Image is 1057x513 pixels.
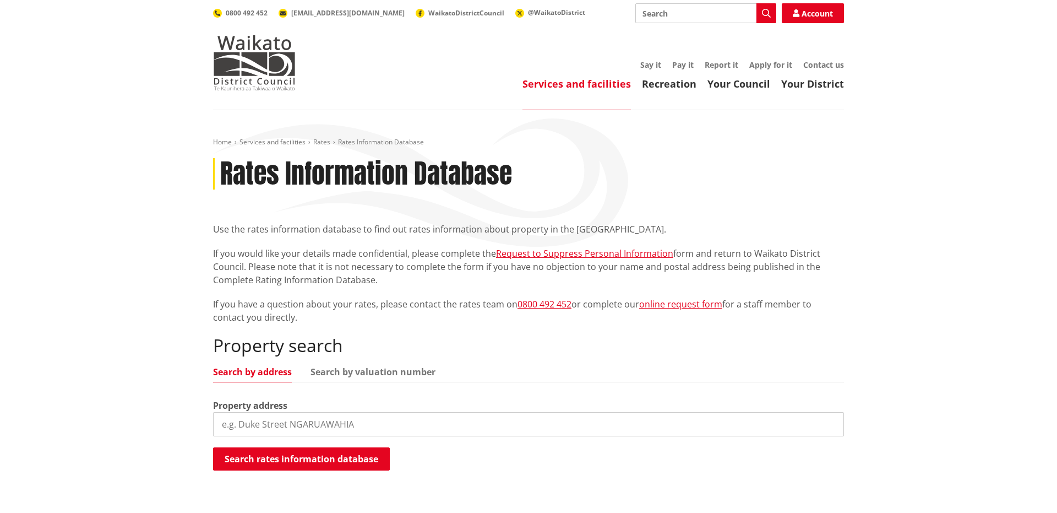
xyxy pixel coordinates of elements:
[213,335,844,356] h2: Property search
[213,399,287,412] label: Property address
[781,77,844,90] a: Your District
[213,368,292,376] a: Search by address
[213,447,390,471] button: Search rates information database
[239,137,306,147] a: Services and facilities
[279,8,405,18] a: [EMAIL_ADDRESS][DOMAIN_NAME]
[515,8,585,17] a: @WaikatoDistrict
[635,3,776,23] input: Search input
[213,298,844,324] p: If you have a question about your rates, please contact the rates team on or complete our for a s...
[220,158,512,190] h1: Rates Information Database
[528,8,585,17] span: @WaikatoDistrict
[522,77,631,90] a: Services and facilities
[213,138,844,147] nav: breadcrumb
[705,60,738,70] a: Report it
[640,60,661,70] a: Say it
[313,137,330,147] a: Rates
[416,8,504,18] a: WaikatoDistrictCouncil
[642,77,696,90] a: Recreation
[672,60,694,70] a: Pay it
[749,60,792,70] a: Apply for it
[782,3,844,23] a: Account
[803,60,844,70] a: Contact us
[213,412,844,436] input: e.g. Duke Street NGARUAWAHIA
[213,223,844,236] p: Use the rates information database to find out rates information about property in the [GEOGRAPHI...
[213,247,844,287] p: If you would like your details made confidential, please complete the form and return to Waikato ...
[428,8,504,18] span: WaikatoDistrictCouncil
[213,35,296,90] img: Waikato District Council - Te Kaunihera aa Takiwaa o Waikato
[338,137,424,147] span: Rates Information Database
[226,8,268,18] span: 0800 492 452
[213,8,268,18] a: 0800 492 452
[213,137,232,147] a: Home
[310,368,435,376] a: Search by valuation number
[707,77,770,90] a: Your Council
[496,247,673,260] a: Request to Suppress Personal Information
[517,298,571,310] a: 0800 492 452
[291,8,405,18] span: [EMAIL_ADDRESS][DOMAIN_NAME]
[639,298,722,310] a: online request form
